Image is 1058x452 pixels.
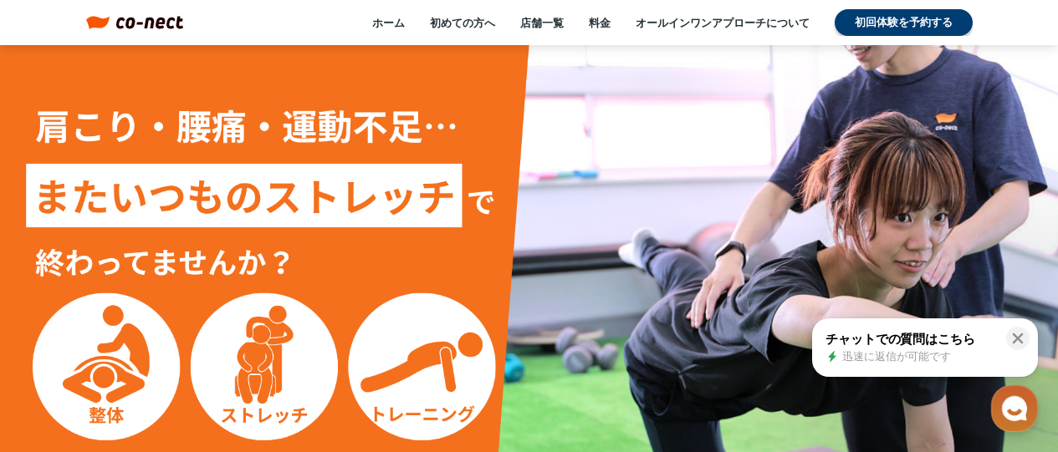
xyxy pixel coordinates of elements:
a: ホーム [372,15,405,30]
a: 店舗一覧 [520,15,564,30]
a: オールインワンアプローチについて [636,15,810,30]
a: 料金 [589,15,611,30]
a: 初回体験を予約する [835,9,973,36]
a: 初めての方へ [430,15,495,30]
